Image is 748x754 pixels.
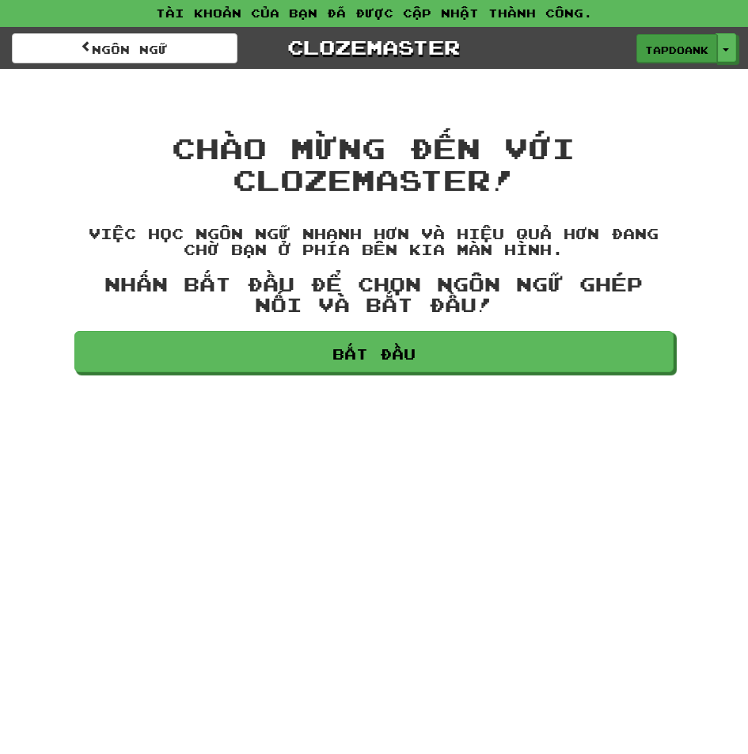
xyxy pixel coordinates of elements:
font: Tài khoản của bạn đã được cập nhật thành công. [156,6,593,20]
font: Bắt đầu [332,345,416,363]
a: TapDoanKinhVietLong [636,34,717,63]
a: Ngôn ngữ [12,33,237,63]
font: Chào mừng đến với Clozemaster! [172,131,575,196]
a: Clozemaster [261,33,487,61]
font: Ngôn ngữ [92,43,168,56]
font: Nhấn Bắt đầu để chọn ngôn ngữ ghép nối và bắt đầu! [104,272,643,316]
font: Việc học ngôn ngữ nhanh hơn và hiệu quả hơn đang chờ bạn ở phía bên kia màn hình. [89,225,659,258]
font: Clozemaster [287,35,460,59]
a: Bắt đầu [74,331,674,372]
